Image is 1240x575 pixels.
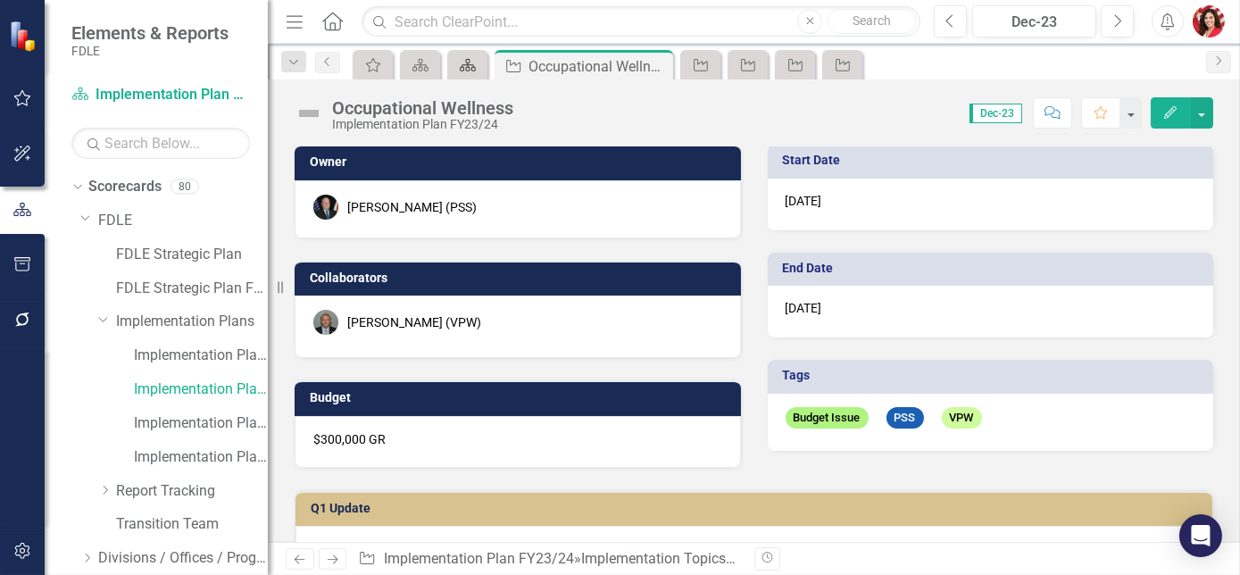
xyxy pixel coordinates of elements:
[134,413,268,434] a: Implementation Plan FY24/25
[134,379,268,400] a: Implementation Plan FY23/24
[71,22,229,44] span: Elements & Reports
[783,262,1205,275] h3: End Date
[332,118,513,131] div: Implementation Plan FY23/24
[310,155,732,169] h3: Owner
[310,271,732,285] h3: Collaborators
[171,179,199,195] div: 80
[972,5,1096,37] button: Dec-23
[116,481,268,502] a: Report Tracking
[88,177,162,197] a: Scorecards
[362,6,920,37] input: Search ClearPoint...
[358,549,740,570] div: » »
[942,407,982,429] span: VPW
[783,369,1205,382] h3: Tags
[783,154,1205,167] h3: Start Date
[310,391,732,404] h3: Budget
[886,407,924,429] span: PSS
[313,310,338,335] img: Patrick Crough
[116,245,268,265] a: FDLE Strategic Plan
[384,550,574,567] a: Implementation Plan FY23/24
[295,99,323,128] img: Not Defined
[134,447,268,468] a: Implementation Plan FY25/26
[347,313,481,331] div: [PERSON_NAME] (VPW)
[347,198,477,216] div: [PERSON_NAME] (PSS)
[786,407,869,429] span: Budget Issue
[116,312,268,332] a: Implementation Plans
[134,346,268,366] a: Implementation Plan FY22/23
[1193,5,1225,37] img: Caitlin Dawkins
[1179,514,1222,557] div: Open Intercom Messenger
[311,502,1203,515] h3: Q1 Update
[71,128,250,159] input: Search Below...
[116,279,268,299] a: FDLE Strategic Plan FY 25/26
[313,195,338,220] img: Matt Walsh
[978,12,1090,33] div: Dec-23
[71,85,250,105] a: Implementation Plan FY23/24
[528,55,669,78] div: Occupational Wellness
[581,550,736,567] a: Implementation Topics
[116,514,268,535] a: Transition Team
[71,44,229,58] small: FDLE
[853,13,891,28] span: Search
[332,98,513,118] div: Occupational Wellness
[786,194,822,208] span: [DATE]
[9,20,40,51] img: ClearPoint Strategy
[786,301,822,315] span: [DATE]
[98,548,268,569] a: Divisions / Offices / Programs
[827,9,916,34] button: Search
[313,432,386,446] span: $300,000 GR
[98,211,268,231] a: FDLE
[970,104,1022,123] span: Dec-23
